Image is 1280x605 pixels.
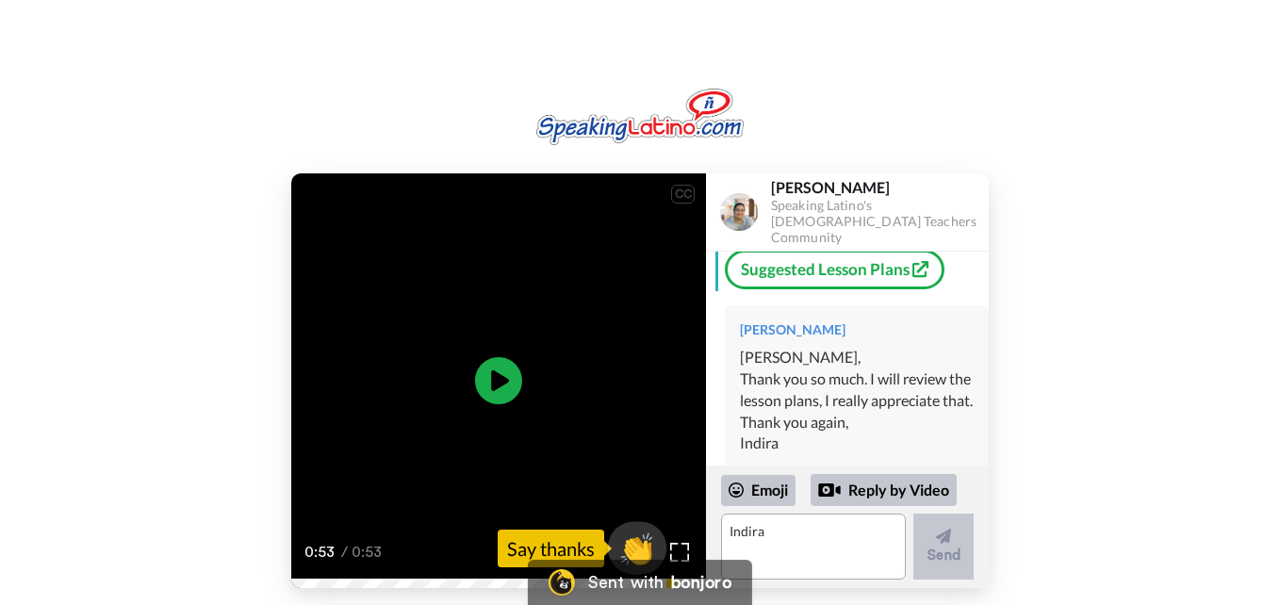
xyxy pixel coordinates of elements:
[528,560,752,605] a: Bonjoro LogoSent withbonjoro
[608,530,667,567] span: 👏
[725,250,944,289] a: Suggested Lesson Plans
[304,541,337,564] span: 0:53
[721,475,796,505] div: Emoji
[740,368,974,433] div: Thank you so much. I will review the lesson plans, I really appreciate that. Thank you again,
[549,569,575,596] img: Bonjoro Logo
[818,479,841,501] div: Reply by Video
[740,347,974,368] div: [PERSON_NAME],
[670,543,689,562] img: Full screen
[716,189,762,235] img: Profile Image
[771,198,988,245] div: Speaking Latino's [DEMOGRAPHIC_DATA] Teachers Community
[740,320,974,339] div: [PERSON_NAME]
[740,433,974,454] div: Indira
[341,541,348,564] span: /
[811,474,957,506] div: Reply by Video
[498,530,604,567] div: Say thanks
[588,574,664,591] div: Sent with
[913,514,974,580] button: Send
[671,574,731,591] div: bonjoro
[771,178,988,196] div: [PERSON_NAME]
[671,185,695,204] div: CC
[608,522,667,575] button: 👏
[352,541,385,564] span: 0:53
[536,89,744,145] img: logo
